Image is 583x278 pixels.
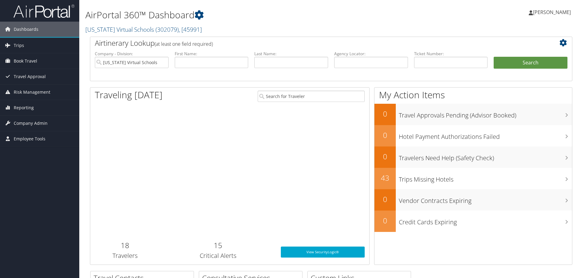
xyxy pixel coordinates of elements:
[179,25,202,34] span: , [ 45991 ]
[175,51,249,57] label: First Name:
[399,215,572,226] h3: Credit Cards Expiring
[374,130,396,140] h2: 0
[13,4,74,18] img: airportal-logo.png
[95,38,527,48] h2: Airtinerary Lookup
[14,85,50,100] span: Risk Management
[374,215,396,226] h2: 0
[14,53,37,69] span: Book Travel
[95,251,156,260] h3: Travelers
[155,41,213,47] span: (at least one field required)
[258,91,365,102] input: Search for Traveler
[281,247,365,258] a: View SecurityLogic®
[399,193,572,205] h3: Vendor Contracts Expiring
[399,108,572,120] h3: Travel Approvals Pending (Advisor Booked)
[85,25,202,34] a: [US_STATE] Virtual Schools
[14,131,45,146] span: Employee Tools
[494,57,567,69] button: Search
[374,173,396,183] h2: 43
[374,125,572,146] a: 0Hotel Payment Authorizations Failed
[14,38,24,53] span: Trips
[14,69,46,84] span: Travel Approval
[374,88,572,101] h1: My Action Items
[374,194,396,204] h2: 0
[254,51,328,57] label: Last Name:
[95,88,163,101] h1: Traveling [DATE]
[399,172,572,184] h3: Trips Missing Hotels
[334,51,408,57] label: Agency Locator:
[414,51,488,57] label: Ticket Number:
[374,189,572,211] a: 0Vendor Contracts Expiring
[95,51,169,57] label: Company - Division:
[374,104,572,125] a: 0Travel Approvals Pending (Advisor Booked)
[14,100,34,115] span: Reporting
[14,116,48,131] span: Company Admin
[95,240,156,251] h2: 18
[165,240,272,251] h2: 15
[374,211,572,232] a: 0Credit Cards Expiring
[399,129,572,141] h3: Hotel Payment Authorizations Failed
[399,151,572,162] h3: Travelers Need Help (Safety Check)
[14,22,38,37] span: Dashboards
[374,146,572,168] a: 0Travelers Need Help (Safety Check)
[374,168,572,189] a: 43Trips Missing Hotels
[374,109,396,119] h2: 0
[85,9,413,21] h1: AirPortal 360™ Dashboard
[165,251,272,260] h3: Critical Alerts
[156,25,179,34] span: ( 302079 )
[533,9,571,16] span: [PERSON_NAME]
[529,3,577,21] a: [PERSON_NAME]
[374,151,396,162] h2: 0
